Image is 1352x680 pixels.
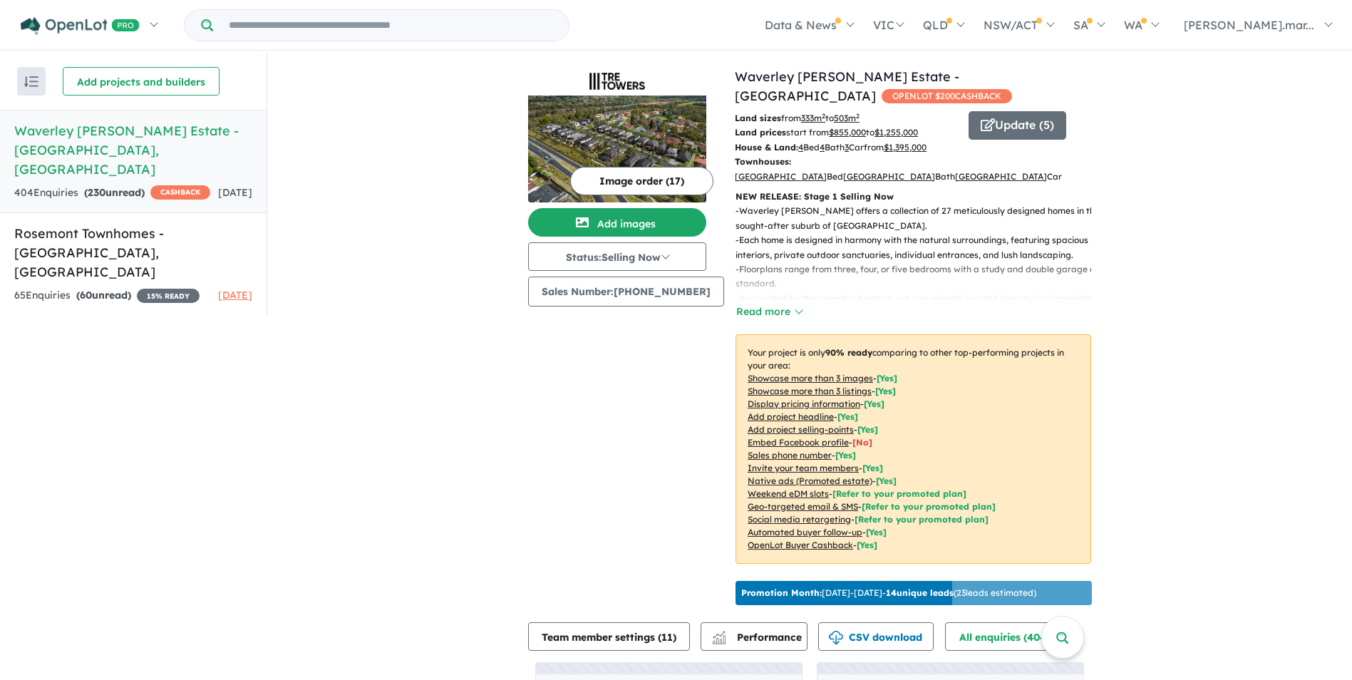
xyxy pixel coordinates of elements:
[84,186,145,199] strong: ( unread)
[748,540,853,550] u: OpenLot Buyer Cashback
[748,475,872,486] u: Native ads (Promoted estate)
[748,463,859,473] u: Invite your team members
[820,142,825,153] u: 4
[882,89,1012,103] span: OPENLOT $ 200 CASHBACK
[864,398,884,409] span: [ Yes ]
[741,587,822,598] b: Promotion Month:
[866,527,887,537] span: [Yes]
[748,450,832,460] u: Sales phone number
[741,587,1036,599] p: [DATE] - [DATE] - ( 23 leads estimated)
[735,68,959,104] a: Waverley [PERSON_NAME] Estate - [GEOGRAPHIC_DATA]
[875,386,896,396] span: [ Yes ]
[528,67,706,202] a: Waverley Woods Estate - Mulgrave LogoWaverley Woods Estate - Mulgrave
[528,622,690,651] button: Team member settings (11)
[822,112,825,120] sup: 2
[748,373,873,383] u: Showcase more than 3 images
[955,171,1047,182] u: [GEOGRAPHIC_DATA]
[832,488,966,499] span: [Refer to your promoted plan]
[735,113,781,123] b: Land sizes
[856,112,860,120] sup: 2
[855,514,989,525] span: [Refer to your promoted plan]
[528,208,706,237] button: Add images
[712,635,726,644] img: bar-chart.svg
[736,304,803,320] button: Read more
[735,125,958,140] p: start from
[528,96,706,202] img: Waverley Woods Estate - Mulgrave
[862,501,996,512] span: [Refer to your promoted plan]
[88,186,105,199] span: 230
[857,424,878,435] span: [ Yes ]
[21,17,140,35] img: Openlot PRO Logo White
[866,127,918,138] span: to
[137,289,200,303] span: 15 % READY
[570,167,713,195] button: Image order (17)
[736,204,1103,233] p: - Waverley [PERSON_NAME] offers a collection of 27 meticulously designed homes in the sought-afte...
[661,631,673,644] span: 11
[14,185,210,202] div: 404 Enquir ies
[735,140,958,155] p: Bed Bath Car from
[735,142,798,153] b: House & Land:
[735,127,786,138] b: Land prices
[218,289,252,302] span: [DATE]
[876,475,897,486] span: [Yes]
[748,424,854,435] u: Add project selling-points
[735,155,958,184] p: Bed Bath Car
[150,185,210,200] span: CASHBACK
[845,142,849,153] u: 3
[216,10,566,41] input: Try estate name, suburb, builder or developer
[886,587,954,598] b: 14 unique leads
[736,233,1103,262] p: - Each home is designed in harmony with the natural surroundings, featuring spacious interiors, p...
[945,622,1074,651] button: All enquiries (404)
[736,190,1091,204] p: NEW RELEASE: Stage 1 Selling Now
[857,540,877,550] span: [Yes]
[825,347,872,358] b: 90 % ready
[534,73,701,90] img: Waverley Woods Estate - Mulgrave Logo
[218,186,252,199] span: [DATE]
[14,224,252,282] h5: Rosemont Townhomes - [GEOGRAPHIC_DATA] , [GEOGRAPHIC_DATA]
[528,242,706,271] button: Status:Selling Now
[843,171,935,182] u: [GEOGRAPHIC_DATA]
[748,386,872,396] u: Showcase more than 3 listings
[76,289,131,302] strong: ( unread)
[80,289,92,302] span: 60
[862,463,883,473] span: [ Yes ]
[825,113,860,123] span: to
[835,450,856,460] span: [ Yes ]
[736,292,1103,335] p: - Surrounded by the serenity of nature, yet conveniently located close to local amenities, this b...
[801,113,825,123] u: 333 m
[837,411,858,422] span: [ Yes ]
[818,622,934,651] button: CSV download
[713,631,726,639] img: line-chart.svg
[829,127,866,138] u: $ 855,000
[834,113,860,123] u: 503 m
[884,142,927,153] u: $ 1,395,000
[24,76,38,87] img: sort.svg
[969,111,1066,140] button: Update (5)
[874,127,918,138] u: $ 1,255,000
[736,262,1103,292] p: - Floorplans range from three, four, or five bedrooms with a study and double garage as standard.
[748,411,834,422] u: Add project headline
[798,142,803,153] u: 4
[714,631,802,644] span: Performance
[14,121,252,179] h5: Waverley [PERSON_NAME] Estate - [GEOGRAPHIC_DATA] , [GEOGRAPHIC_DATA]
[63,67,220,96] button: Add projects and builders
[748,527,862,537] u: Automated buyer follow-up
[829,631,843,645] img: download icon
[748,501,858,512] u: Geo-targeted email & SMS
[748,398,860,409] u: Display pricing information
[748,488,829,499] u: Weekend eDM slots
[14,287,200,304] div: 65 Enquir ies
[735,111,958,125] p: from
[877,373,897,383] span: [ Yes ]
[736,334,1091,564] p: Your project is only comparing to other top-performing projects in your area: - - - - - - - - - -...
[748,514,851,525] u: Social media retargeting
[735,156,791,167] b: Townhouses:
[1184,18,1314,32] span: [PERSON_NAME].mar...
[528,277,724,306] button: Sales Number:[PHONE_NUMBER]
[735,171,827,182] u: [GEOGRAPHIC_DATA]
[701,622,807,651] button: Performance
[852,437,872,448] span: [ No ]
[748,437,849,448] u: Embed Facebook profile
